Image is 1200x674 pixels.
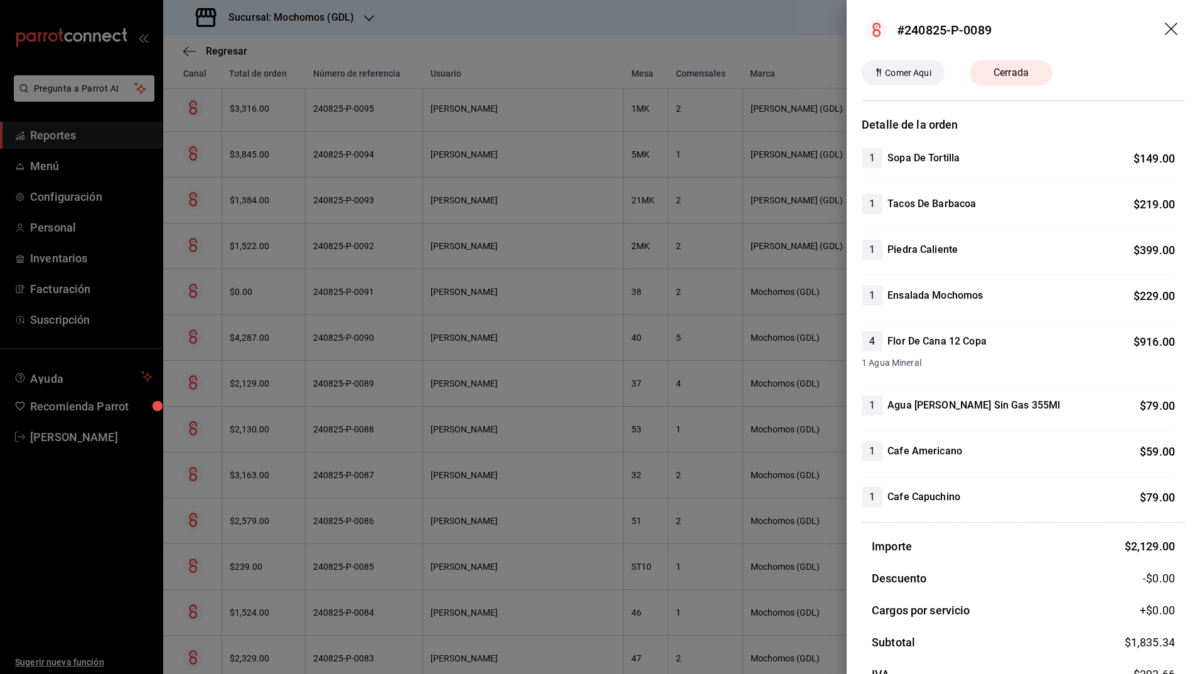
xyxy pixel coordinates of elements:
[862,356,1175,370] span: 1 Agua Mineral
[872,538,912,555] h3: Importe
[862,242,882,257] span: 1
[862,116,1185,133] h3: Detalle de la orden
[1125,540,1175,553] span: $ 2,129.00
[887,489,960,505] h4: Cafe Capuchino
[1125,636,1175,649] span: $ 1,835.34
[1143,570,1175,587] span: -$0.00
[887,196,976,211] h4: Tacos De Barbacoa
[1140,399,1175,412] span: $ 79.00
[986,65,1036,80] span: Cerrada
[1133,289,1175,302] span: $ 229.00
[887,242,958,257] h4: Piedra Caliente
[1140,491,1175,504] span: $ 79.00
[1140,445,1175,458] span: $ 59.00
[862,398,882,413] span: 1
[1133,243,1175,257] span: $ 399.00
[887,444,962,459] h4: Cafe Americano
[862,288,882,303] span: 1
[862,334,882,349] span: 4
[862,196,882,211] span: 1
[872,602,970,619] h3: Cargos por servicio
[1133,198,1175,211] span: $ 219.00
[880,67,936,80] span: Comer Aqui
[1140,602,1175,619] span: +$ 0.00
[862,444,882,459] span: 1
[1133,335,1175,348] span: $ 916.00
[887,151,960,166] h4: Sopa De Tortilla
[862,151,882,166] span: 1
[887,334,987,349] h4: Flor De Cana 12 Copa
[872,570,926,587] h3: Descuento
[872,634,915,651] h3: Subtotal
[1165,23,1180,38] button: drag
[862,489,882,505] span: 1
[887,398,1060,413] h4: Agua [PERSON_NAME] Sin Gas 355Ml
[1133,152,1175,165] span: $ 149.00
[887,288,983,303] h4: Ensalada Mochomos
[897,21,992,40] div: #240825-P-0089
